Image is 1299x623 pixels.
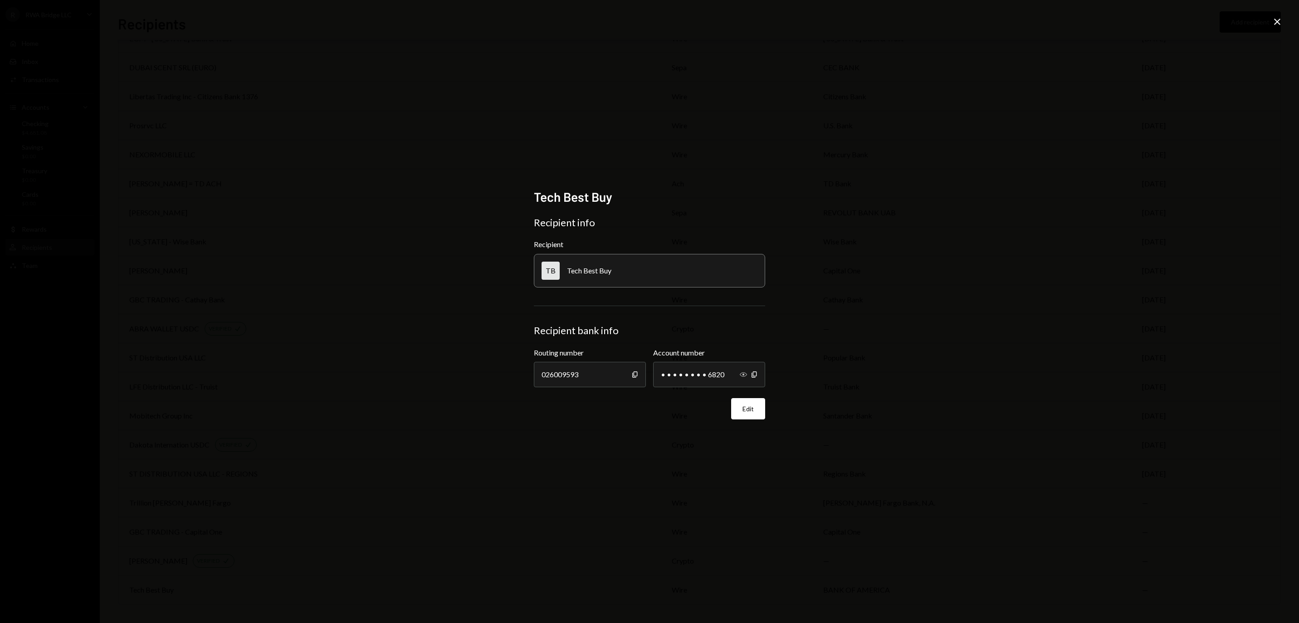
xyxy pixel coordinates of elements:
div: • • • • • • • • 6820 [653,362,765,387]
div: 026009593 [534,362,646,387]
button: Edit [731,398,765,419]
div: Recipient [534,240,765,248]
div: Tech Best Buy [567,266,611,275]
div: Recipient bank info [534,324,765,337]
div: Recipient info [534,216,765,229]
h2: Tech Best Buy [534,188,765,206]
div: TB [542,262,560,280]
label: Routing number [534,347,646,358]
label: Account number [653,347,765,358]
